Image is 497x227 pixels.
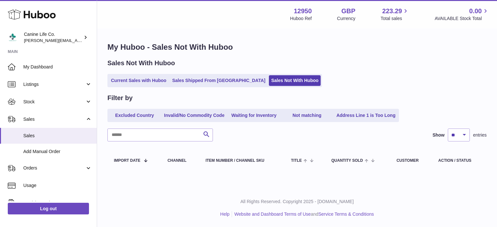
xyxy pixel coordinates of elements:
[473,132,487,138] span: entries
[290,15,312,22] div: Huboo Ref
[433,132,445,138] label: Show
[232,211,374,217] li: and
[107,94,133,102] h2: Filter by
[291,159,302,163] span: Title
[102,199,492,205] p: All Rights Reserved. Copyright 2025 - [DOMAIN_NAME]
[168,159,193,163] div: Channel
[469,7,482,15] span: 0.00
[23,81,85,88] span: Listings
[24,38,130,43] span: [PERSON_NAME][EMAIL_ADDRESS][DOMAIN_NAME]
[382,7,402,15] span: 223.29
[228,110,280,121] a: Waiting for Inventory
[23,149,92,155] span: Add Manual Order
[281,110,333,121] a: Not matching
[170,75,268,86] a: Sales Shipped From [GEOGRAPHIC_DATA]
[381,7,409,22] a: 223.29 Total sales
[435,15,489,22] span: AVAILABLE Stock Total
[23,64,92,70] span: My Dashboard
[8,203,89,214] a: Log out
[269,75,321,86] a: Sales Not With Huboo
[234,212,311,217] a: Website and Dashboard Terms of Use
[318,212,374,217] a: Service Terms & Conditions
[331,159,363,163] span: Quantity Sold
[114,159,140,163] span: Import date
[24,31,82,44] div: Canine Life Co.
[438,159,480,163] div: Action / Status
[334,110,398,121] a: Address Line 1 is Too Long
[205,159,278,163] div: Item Number / Channel SKU
[23,133,92,139] span: Sales
[23,116,85,122] span: Sales
[23,200,85,206] span: Invoicing and Payments
[341,7,355,15] strong: GBP
[23,165,85,171] span: Orders
[337,15,356,22] div: Currency
[294,7,312,15] strong: 12950
[162,110,227,121] a: Invalid/No Commodity Code
[107,42,487,52] h1: My Huboo - Sales Not With Huboo
[396,159,425,163] div: Customer
[23,182,92,189] span: Usage
[109,110,160,121] a: Excluded Country
[109,75,169,86] a: Current Sales with Huboo
[23,99,85,105] span: Stock
[107,59,175,67] h2: Sales Not With Huboo
[435,7,489,22] a: 0.00 AVAILABLE Stock Total
[381,15,409,22] span: Total sales
[220,212,230,217] a: Help
[8,33,17,42] img: kevin@clsgltd.co.uk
